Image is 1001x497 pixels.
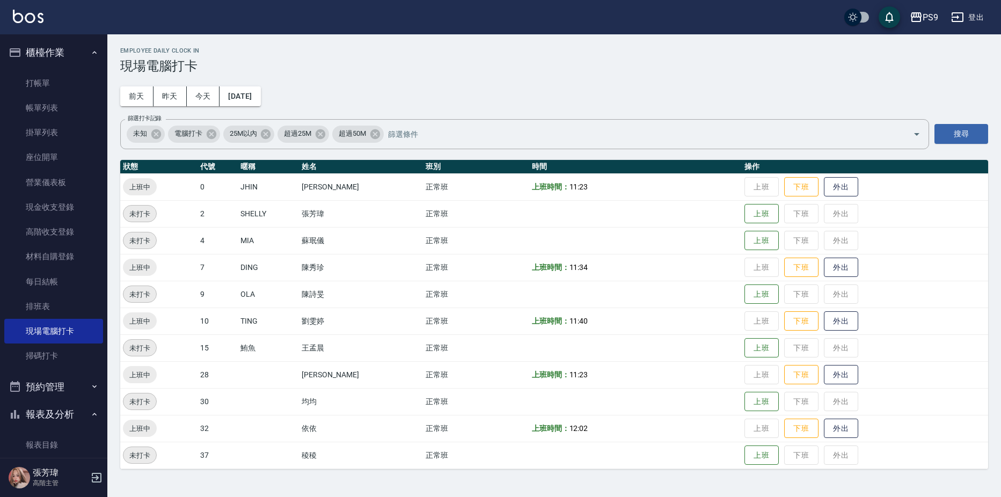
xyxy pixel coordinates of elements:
[223,128,264,139] span: 25M以內
[198,334,238,361] td: 15
[123,181,157,193] span: 上班中
[4,170,103,195] a: 營業儀表板
[423,334,529,361] td: 正常班
[824,419,858,438] button: 外出
[123,450,156,461] span: 未打卡
[220,86,260,106] button: [DATE]
[123,342,156,354] span: 未打卡
[4,400,103,428] button: 報表及分析
[123,316,157,327] span: 上班中
[299,254,422,281] td: 陳秀珍
[123,235,156,246] span: 未打卡
[198,442,238,469] td: 37
[238,200,299,227] td: SHELLY
[223,126,275,143] div: 25M以內
[332,126,384,143] div: 超過50M
[123,396,156,407] span: 未打卡
[742,160,988,174] th: 操作
[569,317,588,325] span: 11:40
[168,126,220,143] div: 電腦打卡
[423,200,529,227] td: 正常班
[532,263,569,272] b: 上班時間：
[4,319,103,343] a: 現場電腦打卡
[423,415,529,442] td: 正常班
[120,160,198,174] th: 狀態
[385,125,894,143] input: 篩選條件
[123,369,157,381] span: 上班中
[532,424,569,433] b: 上班時間：
[569,182,588,191] span: 11:23
[299,160,422,174] th: 姓名
[423,254,529,281] td: 正常班
[198,173,238,200] td: 0
[299,415,422,442] td: 依依
[824,258,858,277] button: 外出
[423,227,529,254] td: 正常班
[4,120,103,145] a: 掛單列表
[532,182,569,191] b: 上班時間：
[238,173,299,200] td: JHIN
[569,263,588,272] span: 11:34
[238,227,299,254] td: MIA
[4,145,103,170] a: 座位開單
[127,128,154,139] span: 未知
[299,173,422,200] td: [PERSON_NAME]
[784,177,819,197] button: 下班
[33,467,87,478] h5: 張芳瑋
[923,11,938,24] div: PS9
[784,258,819,277] button: 下班
[198,254,238,281] td: 7
[13,10,43,23] img: Logo
[744,204,779,224] button: 上班
[33,478,87,488] p: 高階主管
[123,208,156,220] span: 未打卡
[934,124,988,144] button: 搜尋
[123,289,156,300] span: 未打卡
[120,59,988,74] h3: 現場電腦打卡
[198,415,238,442] td: 32
[168,128,209,139] span: 電腦打卡
[423,160,529,174] th: 班別
[529,160,742,174] th: 時間
[198,200,238,227] td: 2
[128,114,162,122] label: 篩選打卡記錄
[4,433,103,457] a: 報表目錄
[744,231,779,251] button: 上班
[423,361,529,388] td: 正常班
[9,467,30,488] img: Person
[744,392,779,412] button: 上班
[423,173,529,200] td: 正常班
[569,424,588,433] span: 12:02
[4,244,103,269] a: 材料自購登錄
[4,96,103,120] a: 帳單列表
[423,388,529,415] td: 正常班
[198,308,238,334] td: 10
[4,39,103,67] button: 櫃檯作業
[744,284,779,304] button: 上班
[4,343,103,368] a: 掃碼打卡
[299,442,422,469] td: 稜稜
[4,457,103,482] a: 消費分析儀表板
[120,47,988,54] h2: Employee Daily Clock In
[532,317,569,325] b: 上班時間：
[198,281,238,308] td: 9
[277,126,329,143] div: 超過25M
[187,86,220,106] button: 今天
[299,281,422,308] td: 陳詩旻
[4,220,103,244] a: 高階收支登錄
[238,281,299,308] td: OLA
[198,227,238,254] td: 4
[198,160,238,174] th: 代號
[947,8,988,27] button: 登出
[238,254,299,281] td: DING
[879,6,900,28] button: save
[784,419,819,438] button: 下班
[569,370,588,379] span: 11:23
[908,126,925,143] button: Open
[824,311,858,331] button: 外出
[238,308,299,334] td: TING
[332,128,372,139] span: 超過50M
[4,294,103,319] a: 排班表
[123,423,157,434] span: 上班中
[4,71,103,96] a: 打帳單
